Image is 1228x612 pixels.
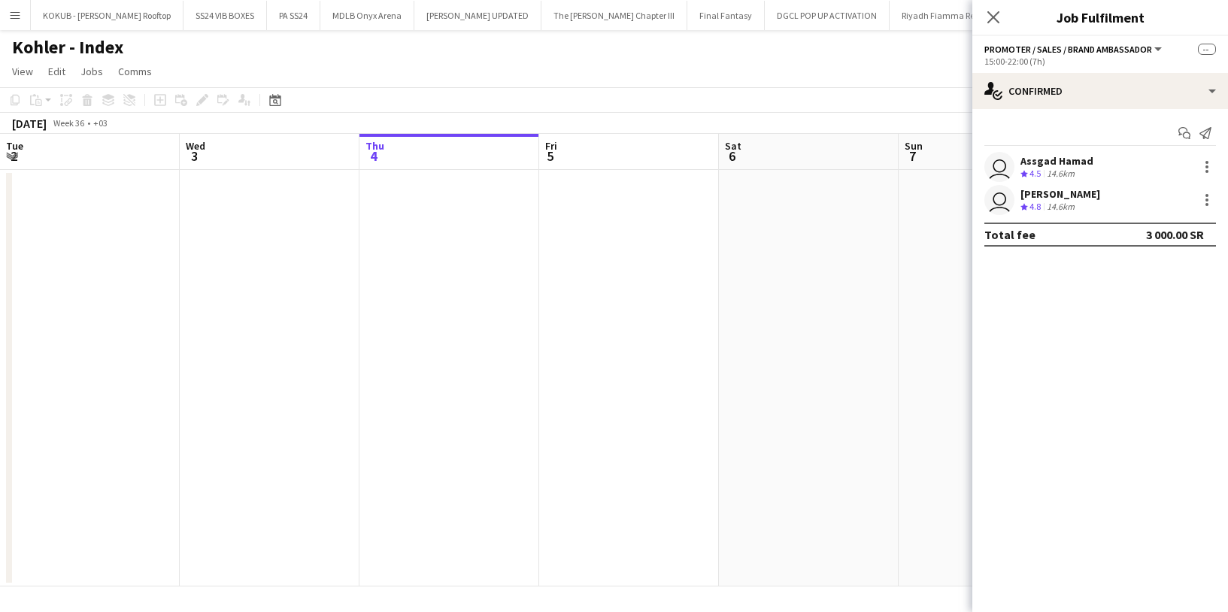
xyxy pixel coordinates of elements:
div: Assgad Hamad [1020,154,1093,168]
span: Edit [48,65,65,78]
span: Jobs [80,65,103,78]
a: Edit [42,62,71,81]
a: View [6,62,39,81]
a: Comms [112,62,158,81]
button: MDLB Onyx Arena [320,1,414,30]
span: 5 [543,147,557,165]
h3: Job Fulfilment [972,8,1228,27]
div: Total fee [984,227,1035,242]
div: [PERSON_NAME] [1020,187,1100,201]
span: Tue [6,139,23,153]
div: Confirmed [972,73,1228,109]
h1: Kohler - Index [12,36,123,59]
span: 4.8 [1029,201,1041,212]
button: [PERSON_NAME] UPDATED [414,1,541,30]
span: Sun [905,139,923,153]
button: Riyadh Fiamma Restaurant [890,1,1021,30]
span: 3 [183,147,205,165]
button: Promoter / Sales / Brand Ambassador [984,44,1164,55]
span: 4 [363,147,384,165]
span: Wed [186,139,205,153]
button: PA SS24 [267,1,320,30]
span: Thu [365,139,384,153]
span: Comms [118,65,152,78]
div: +03 [93,117,108,129]
button: SS24 VIB BOXES [183,1,267,30]
div: [DATE] [12,116,47,131]
div: 3 000.00 SR [1146,227,1204,242]
div: 14.6km [1044,168,1078,180]
span: Promoter / Sales / Brand Ambassador [984,44,1152,55]
span: Week 36 [50,117,87,129]
button: Final Fantasy [687,1,765,30]
a: Jobs [74,62,109,81]
span: -- [1198,44,1216,55]
div: 15:00-22:00 (7h) [984,56,1216,67]
span: Fri [545,139,557,153]
button: KOKUB - [PERSON_NAME] Rooftop [31,1,183,30]
button: The [PERSON_NAME] Chapter III [541,1,687,30]
span: 2 [4,147,23,165]
span: View [12,65,33,78]
div: 14.6km [1044,201,1078,214]
span: Sat [725,139,741,153]
span: 4.5 [1029,168,1041,179]
button: DGCL POP UP ACTIVATION [765,1,890,30]
span: 6 [723,147,741,165]
span: 7 [902,147,923,165]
